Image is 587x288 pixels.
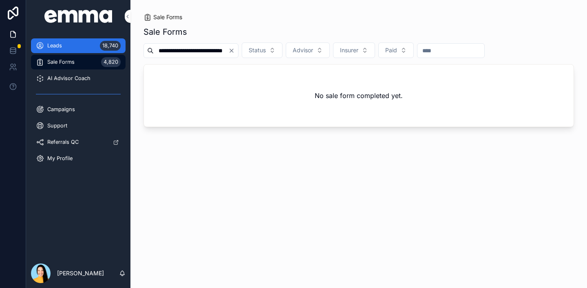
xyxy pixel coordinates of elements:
span: Status [249,46,266,54]
a: AI Advisor Coach [31,71,126,86]
a: Campaigns [31,102,126,117]
span: AI Advisor Coach [47,75,90,82]
div: 4,820 [101,57,121,67]
span: Sale Forms [153,13,182,21]
a: Leads18,740 [31,38,126,53]
span: Advisor [293,46,313,54]
img: App logo [44,10,113,23]
a: Support [31,118,126,133]
span: My Profile [47,155,73,162]
span: Leads [47,42,62,49]
a: Referrals QC [31,135,126,150]
button: Select Button [242,42,282,58]
h1: Sale Forms [143,26,187,38]
button: Select Button [286,42,330,58]
span: Paid [385,46,397,54]
button: Clear [228,47,238,54]
span: Campaigns [47,106,75,113]
div: 18,740 [100,41,121,51]
a: Sale Forms4,820 [31,55,126,69]
span: Support [47,122,67,129]
div: scrollable content [26,33,130,176]
span: Sale Forms [47,58,75,65]
h2: No sale form completed yet. [315,91,403,100]
span: Referrals QC [47,138,79,145]
a: Sale Forms [143,13,182,21]
button: Select Button [333,42,375,58]
a: My Profile [31,151,126,166]
p: [PERSON_NAME] [57,269,104,277]
button: Select Button [378,42,414,58]
span: Insurer [340,46,358,54]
